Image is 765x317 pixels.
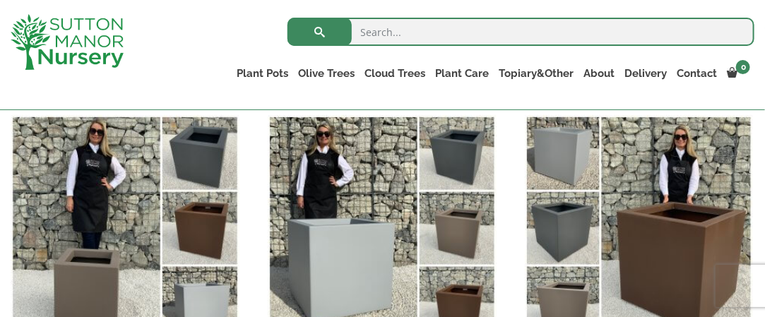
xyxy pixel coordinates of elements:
a: Olive Trees [293,64,360,83]
img: logo [11,14,124,70]
a: Plant Pots [232,64,293,83]
a: Contact [672,64,722,83]
input: Search... [287,18,755,46]
a: 0 [722,64,754,83]
a: Cloud Trees [360,64,430,83]
a: Topiary&Other [494,64,579,83]
a: Plant Care [430,64,494,83]
a: About [579,64,619,83]
span: 0 [736,60,750,74]
a: Delivery [619,64,672,83]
